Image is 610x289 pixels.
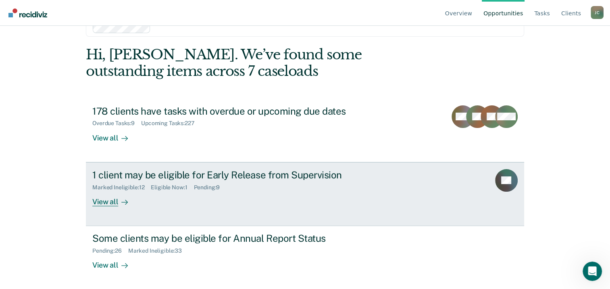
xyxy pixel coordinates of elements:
iframe: Intercom live chat [583,262,602,281]
div: Pending : 26 [92,247,128,254]
a: 178 clients have tasks with overdue or upcoming due datesOverdue Tasks:9Upcoming Tasks:227View all [86,99,524,162]
img: Recidiviz [8,8,47,17]
div: Marked Ineligible : 33 [128,247,188,254]
div: Eligible Now : 1 [151,184,194,191]
a: 1 client may be eligible for Early Release from SupervisionMarked Ineligible:12Eligible Now:1Pend... [86,162,524,226]
div: Marked Ineligible : 12 [92,184,151,191]
div: Upcoming Tasks : 227 [141,120,201,127]
div: View all [92,127,137,142]
div: View all [92,191,137,206]
div: J C [591,6,604,19]
div: Overdue Tasks : 9 [92,120,141,127]
div: Some clients may be eligible for Annual Report Status [92,232,375,244]
div: 1 client may be eligible for Early Release from Supervision [92,169,375,181]
div: 178 clients have tasks with overdue or upcoming due dates [92,105,375,117]
button: Profile dropdown button [591,6,604,19]
div: View all [92,254,137,270]
div: Pending : 9 [194,184,226,191]
div: Hi, [PERSON_NAME]. We’ve found some outstanding items across 7 caseloads [86,46,436,80]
